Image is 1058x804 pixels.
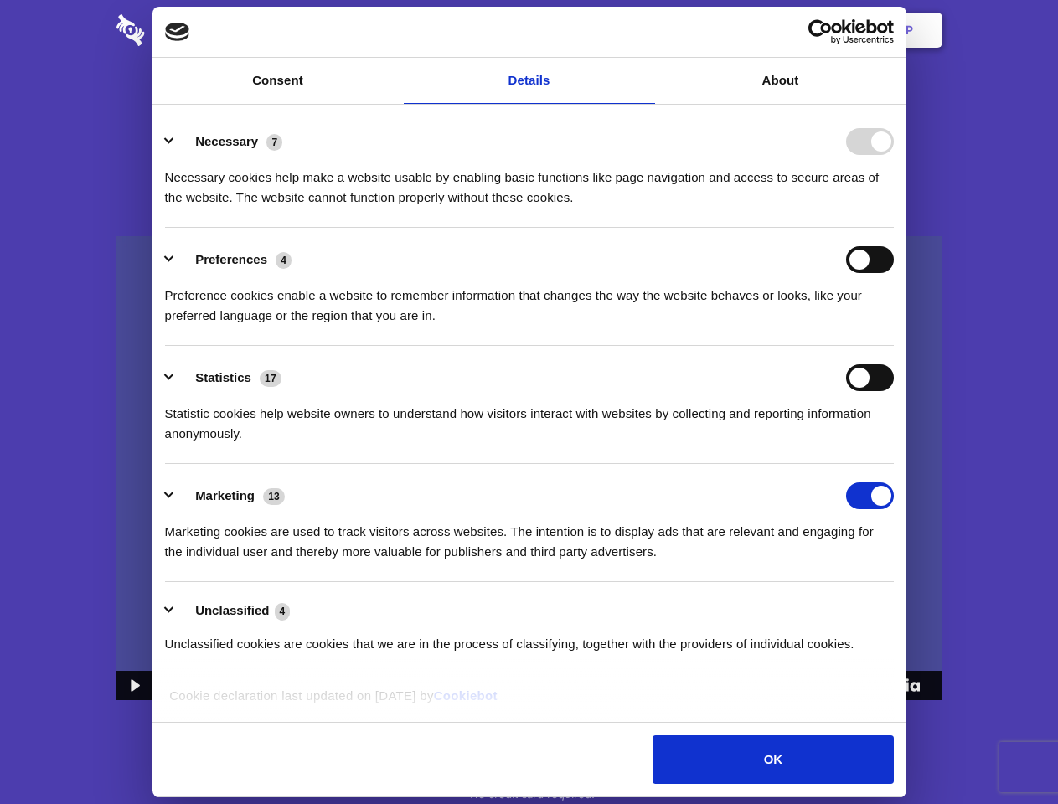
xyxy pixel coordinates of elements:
span: 7 [266,134,282,151]
span: 13 [263,488,285,505]
a: About [655,58,906,104]
a: Consent [152,58,404,104]
button: Unclassified (4) [165,600,301,621]
img: logo-wordmark-white-trans-d4663122ce5f474addd5e946df7df03e33cb6a1c49d2221995e7729f52c070b2.svg [116,14,260,46]
h1: Eliminate Slack Data Loss. [116,75,942,136]
div: Statistic cookies help website owners to understand how visitors interact with websites by collec... [165,391,894,444]
img: logo [165,23,190,41]
iframe: Drift Widget Chat Controller [974,720,1038,784]
label: Preferences [195,252,267,266]
img: Sharesecret [116,236,942,701]
button: OK [653,735,893,784]
span: 4 [275,603,291,620]
button: Statistics (17) [165,364,292,391]
a: Login [760,4,833,56]
h4: Auto-redaction of sensitive data, encrypted data sharing and self-destructing private chats. Shar... [116,152,942,208]
a: Cookiebot [434,688,498,703]
a: Contact [679,4,756,56]
button: Necessary (7) [165,128,293,155]
a: Details [404,58,655,104]
label: Marketing [195,488,255,502]
div: Cookie declaration last updated on [DATE] by [157,686,901,719]
button: Marketing (13) [165,482,296,509]
button: Preferences (4) [165,246,302,273]
span: 17 [260,370,281,387]
label: Statistics [195,370,251,384]
div: Preference cookies enable a website to remember information that changes the way the website beha... [165,273,894,326]
button: Play Video [116,671,151,700]
a: Usercentrics Cookiebot - opens in a new window [747,19,894,44]
div: Necessary cookies help make a website usable by enabling basic functions like page navigation and... [165,155,894,208]
div: Unclassified cookies are cookies that we are in the process of classifying, together with the pro... [165,621,894,654]
div: Marketing cookies are used to track visitors across websites. The intention is to display ads tha... [165,509,894,562]
label: Necessary [195,134,258,148]
span: 4 [276,252,292,269]
a: Pricing [492,4,565,56]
